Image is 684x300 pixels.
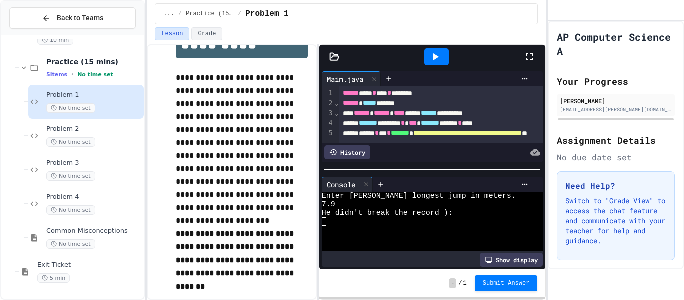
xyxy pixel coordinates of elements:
[322,128,334,148] div: 5
[46,103,95,113] span: No time set
[46,205,95,215] span: No time set
[46,171,95,181] span: No time set
[178,10,182,18] span: /
[71,70,73,78] span: •
[191,27,222,40] button: Grade
[163,10,174,18] span: ...
[238,10,241,18] span: /
[46,137,95,147] span: No time set
[449,278,456,288] span: -
[557,30,675,58] h1: AP Computer Science A
[322,200,335,209] span: 7.9
[458,279,462,287] span: /
[46,125,142,133] span: Problem 2
[565,180,666,192] h3: Need Help?
[322,179,360,190] div: Console
[322,177,373,192] div: Console
[322,118,334,128] div: 4
[557,151,675,163] div: No due date set
[322,108,334,118] div: 3
[322,98,334,108] div: 2
[557,133,675,147] h2: Assignment Details
[322,209,453,217] span: He didn't break the record ):
[463,279,467,287] span: 1
[560,106,672,113] div: [EMAIL_ADDRESS][PERSON_NAME][DOMAIN_NAME]
[9,7,136,29] button: Back to Teams
[483,279,530,287] span: Submit Answer
[334,109,339,117] span: Fold line
[46,159,142,167] span: Problem 3
[322,88,334,98] div: 1
[480,253,543,267] div: Show display
[155,27,189,40] button: Lesson
[46,71,67,78] span: 5 items
[560,96,672,105] div: [PERSON_NAME]
[46,91,142,99] span: Problem 1
[46,57,142,66] span: Practice (15 mins)
[37,261,142,269] span: Exit Ticket
[557,74,675,88] h2: Your Progress
[322,74,368,84] div: Main.java
[475,275,538,291] button: Submit Answer
[565,196,666,246] p: Switch to "Grade View" to access the chat feature and communicate with your teacher for help and ...
[245,8,288,20] span: Problem 1
[46,239,95,249] span: No time set
[324,145,370,159] div: History
[46,227,142,235] span: Common Misconceptions
[334,99,339,107] span: Fold line
[37,35,73,45] span: 10 min
[77,71,113,78] span: No time set
[322,71,381,86] div: Main.java
[322,192,516,200] span: Enter [PERSON_NAME] longest jump in meters.
[57,13,103,23] span: Back to Teams
[186,10,234,18] span: Practice (15 mins)
[46,193,142,201] span: Problem 4
[37,273,70,283] span: 5 min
